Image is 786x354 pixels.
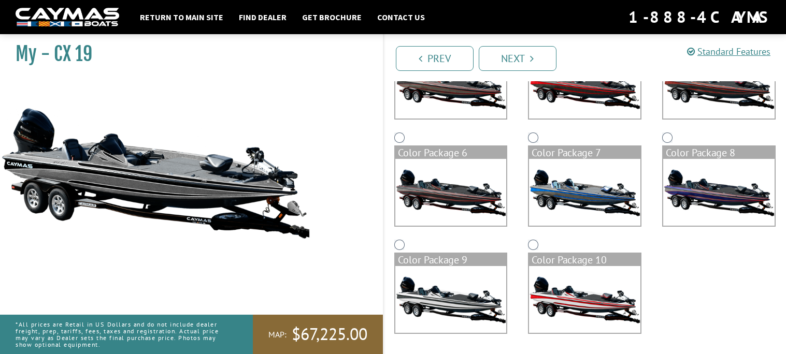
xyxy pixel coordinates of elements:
div: Color Package 10 [529,254,640,266]
h1: My - CX 19 [16,42,357,66]
div: Color Package 8 [663,146,775,159]
img: color_package_308.png [529,159,640,226]
a: Find Dealer [234,10,292,24]
img: white-logo-c9c8dbefe5ff5ceceb0f0178aa75bf4bb51f6bca0971e226c86eb53dfe498488.png [16,8,119,27]
img: color_package_311.png [529,266,640,333]
a: Return to main site [135,10,228,24]
a: Contact Us [372,10,430,24]
div: Color Package 7 [529,146,640,159]
a: Get Brochure [297,10,367,24]
a: Prev [396,46,474,71]
div: Color Package 6 [395,146,507,159]
span: MAP: [268,329,287,340]
a: MAP:$67,225.00 [253,315,383,354]
img: color_package_309.png [663,159,775,226]
div: 1-888-4CAYMAS [628,6,770,28]
div: Color Package 9 [395,254,507,266]
img: color_package_306.png [663,52,775,119]
img: color_package_304.png [395,52,507,119]
img: color_package_310.png [395,266,507,333]
a: Standard Features [687,46,770,57]
img: color_package_305.png [529,52,640,119]
a: Next [479,46,556,71]
span: $67,225.00 [292,323,367,345]
img: color_package_307.png [395,159,507,226]
p: *All prices are Retail in US Dollars and do not include dealer freight, prep, tariffs, fees, taxe... [16,316,230,353]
